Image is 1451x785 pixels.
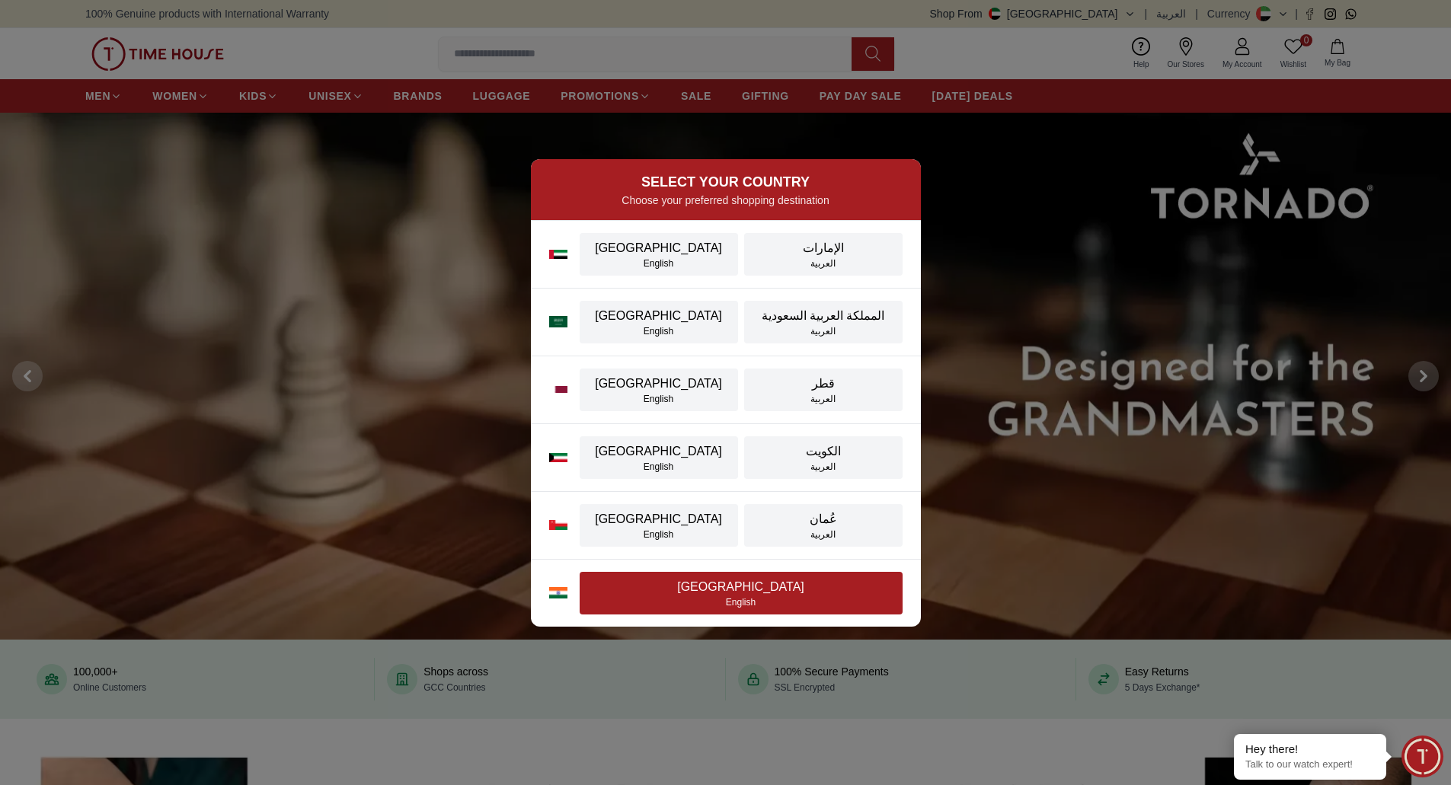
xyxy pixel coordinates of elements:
[580,369,738,411] button: [GEOGRAPHIC_DATA]English
[753,510,893,528] div: عُمان
[589,442,729,461] div: [GEOGRAPHIC_DATA]
[589,596,893,608] div: English
[753,393,893,405] div: العربية
[549,193,903,208] p: Choose your preferred shopping destination
[589,461,729,473] div: English
[580,233,738,276] button: [GEOGRAPHIC_DATA]English
[1401,736,1443,777] div: Chat Widget
[589,307,729,325] div: [GEOGRAPHIC_DATA]
[744,301,903,343] button: المملكة العربية السعوديةالعربية
[580,572,903,614] button: [GEOGRAPHIC_DATA]English
[753,528,893,541] div: العربية
[589,325,729,337] div: English
[580,301,738,343] button: [GEOGRAPHIC_DATA]English
[549,386,567,394] img: Qatar flag
[744,369,903,411] button: قطرالعربية
[549,453,567,462] img: Kuwait flag
[753,461,893,473] div: العربية
[580,436,738,479] button: [GEOGRAPHIC_DATA]English
[589,257,729,270] div: English
[549,316,567,328] img: Saudi Arabia flag
[753,442,893,461] div: الكويت
[753,257,893,270] div: العربية
[753,375,893,393] div: قطر
[589,510,729,528] div: [GEOGRAPHIC_DATA]
[549,250,567,259] img: UAE flag
[744,436,903,479] button: الكويتالعربية
[589,375,729,393] div: [GEOGRAPHIC_DATA]
[744,504,903,547] button: عُمانالعربية
[589,239,729,257] div: [GEOGRAPHIC_DATA]
[753,239,893,257] div: الإمارات
[589,528,729,541] div: English
[549,171,903,193] h2: SELECT YOUR COUNTRY
[589,578,893,596] div: [GEOGRAPHIC_DATA]
[549,520,567,530] img: Oman flag
[744,233,903,276] button: الإماراتالعربية
[580,504,738,547] button: [GEOGRAPHIC_DATA]English
[549,587,567,599] img: India flag
[1245,742,1375,757] div: Hey there!
[1245,758,1375,771] p: Talk to our watch expert!
[589,393,729,405] div: English
[753,307,893,325] div: المملكة العربية السعودية
[753,325,893,337] div: العربية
